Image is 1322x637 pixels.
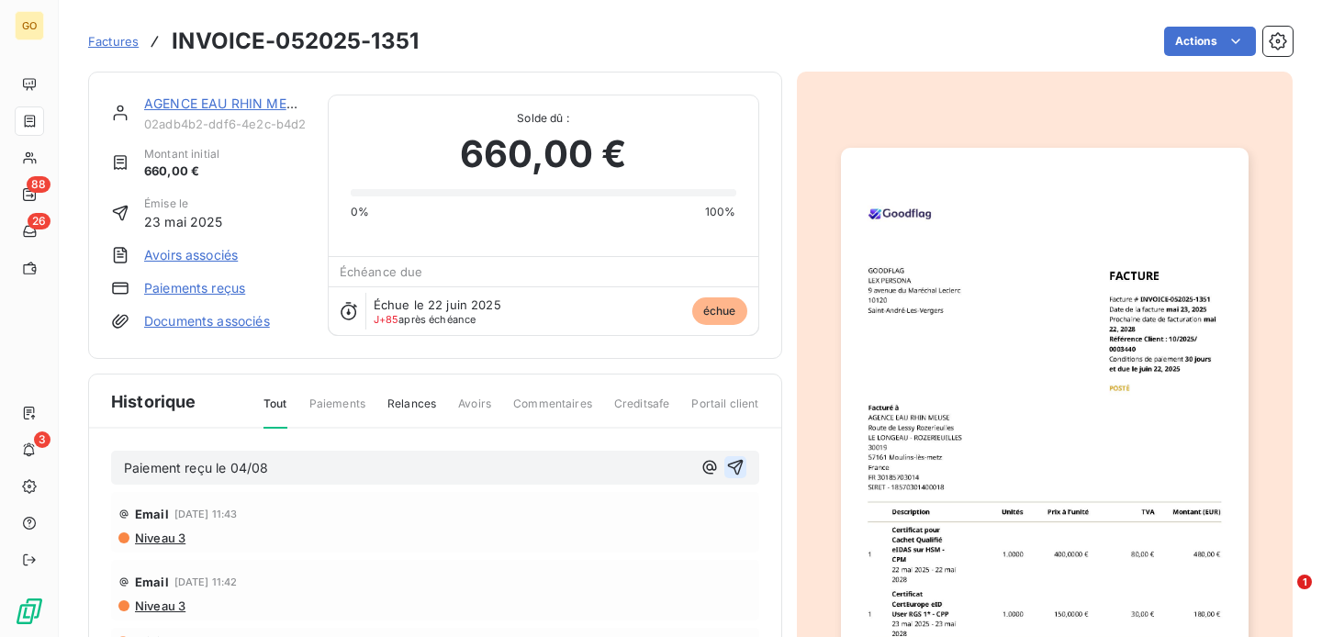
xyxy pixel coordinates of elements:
[144,312,270,330] a: Documents associés
[133,598,185,613] span: Niveau 3
[144,246,238,264] a: Avoirs associés
[27,176,50,193] span: 88
[144,212,223,231] span: 23 mai 2025
[1164,27,1256,56] button: Actions
[34,431,50,448] span: 3
[705,204,736,220] span: 100%
[692,297,747,325] span: échue
[144,279,245,297] a: Paiements reçus
[144,146,219,162] span: Montant initial
[387,396,436,427] span: Relances
[144,117,306,131] span: 02adb4b2-ddf6-4e2c-b4d2-b388a49f71e2
[614,396,670,427] span: Creditsafe
[340,264,423,279] span: Échéance due
[15,11,44,40] div: GO
[144,196,223,212] span: Émise le
[374,314,476,325] span: après échéance
[144,162,219,181] span: 660,00 €
[135,507,169,521] span: Email
[88,34,139,49] span: Factures
[263,396,287,429] span: Tout
[172,25,419,58] h3: INVOICE-052025-1351
[1260,575,1304,619] iframe: Intercom live chat
[28,213,50,229] span: 26
[374,297,501,312] span: Échue le 22 juin 2025
[133,531,185,545] span: Niveau 3
[124,460,268,475] span: Paiement reçu le 04/08
[309,396,365,427] span: Paiements
[691,396,758,427] span: Portail client
[111,389,196,414] span: Historique
[351,110,736,127] span: Solde dû :
[88,32,139,50] a: Factures
[460,127,626,182] span: 660,00 €
[374,313,399,326] span: J+85
[144,95,311,111] a: AGENCE EAU RHIN MEUSE
[15,597,44,626] img: Logo LeanPay
[351,204,369,220] span: 0%
[1297,575,1312,589] span: 1
[513,396,592,427] span: Commentaires
[458,396,491,427] span: Avoirs
[174,508,238,520] span: [DATE] 11:43
[135,575,169,589] span: Email
[174,576,238,587] span: [DATE] 11:42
